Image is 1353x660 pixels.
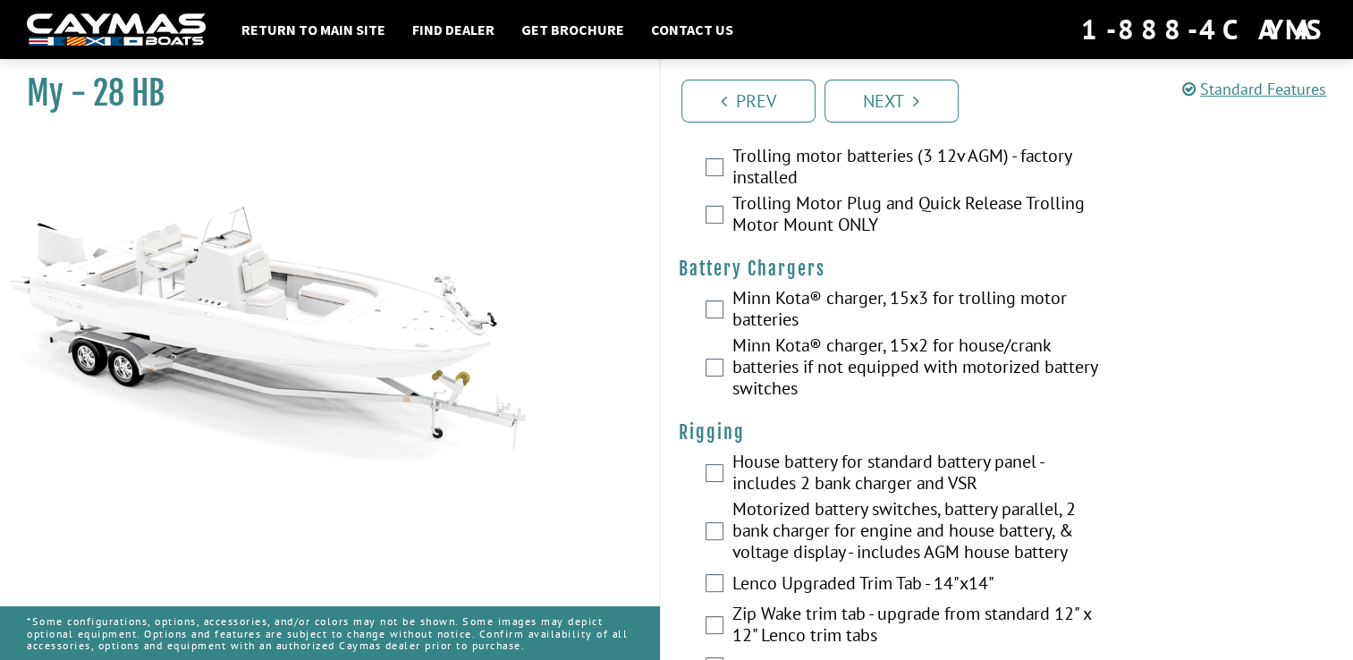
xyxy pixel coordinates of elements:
[732,334,1105,403] label: Minn Kota® charger, 15x2 for house/crank batteries if not equipped with motorized battery switches
[1081,10,1326,49] div: 1-888-4CAYMAS
[824,80,959,123] a: Next
[1182,79,1326,99] a: Standard Features
[403,18,503,41] a: Find Dealer
[233,18,394,41] a: Return to main site
[732,572,1105,598] label: Lenco Upgraded Trim Tab - 14"x14"
[732,603,1105,650] label: Zip Wake trim tab - upgrade from standard 12" x 12" Lenco trim tabs
[679,258,1336,280] h4: Battery Chargers
[732,145,1105,192] label: Trolling motor batteries (3 12v AGM) - factory installed
[681,80,816,123] a: Prev
[512,18,633,41] a: Get Brochure
[732,498,1105,567] label: Motorized battery switches, battery parallel, 2 bank charger for engine and house battery, & volt...
[642,18,742,41] a: Contact Us
[732,451,1105,498] label: House battery for standard battery panel - includes 2 bank charger and VSR
[732,192,1105,240] label: Trolling Motor Plug and Quick Release Trolling Motor Mount ONLY
[27,73,614,114] h1: My - 28 HB
[732,287,1105,334] label: Minn Kota® charger, 15x3 for trolling motor batteries
[27,13,206,47] img: white-logo-c9c8dbefe5ff5ceceb0f0178aa75bf4bb51f6bca0971e226c86eb53dfe498488.png
[27,606,632,660] p: *Some configurations, options, accessories, and/or colors may not be shown. Some images may depic...
[679,421,1336,444] h4: Rigging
